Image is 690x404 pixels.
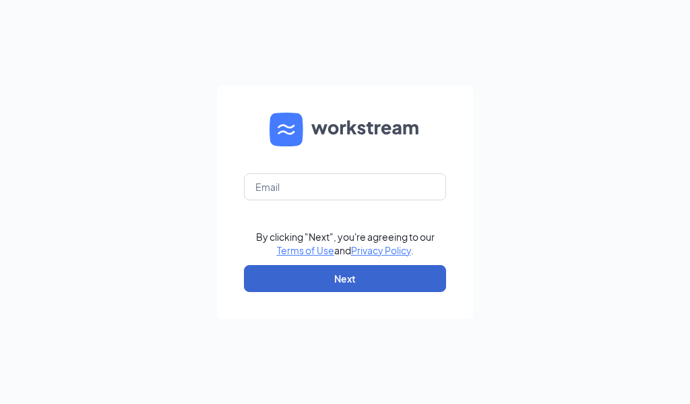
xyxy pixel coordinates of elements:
[244,265,446,292] button: Next
[270,113,420,146] img: WS logo and Workstream text
[256,230,435,257] div: By clicking "Next", you're agreeing to our and .
[351,244,411,256] a: Privacy Policy
[277,244,334,256] a: Terms of Use
[244,173,446,200] input: Email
